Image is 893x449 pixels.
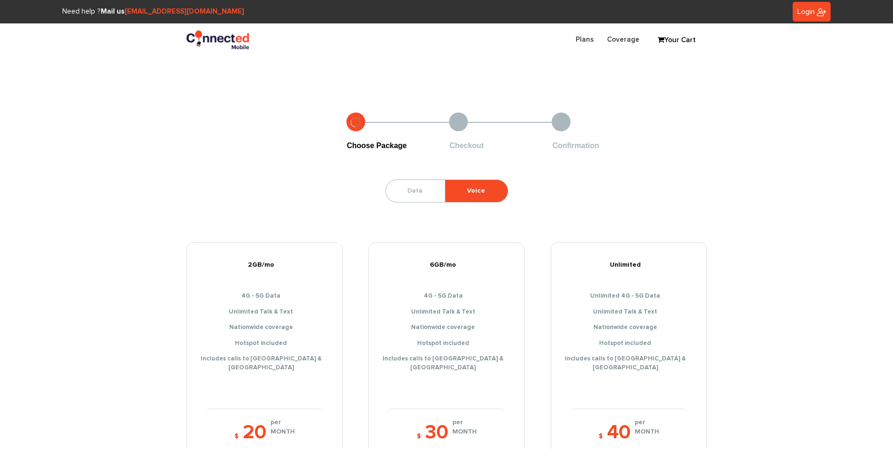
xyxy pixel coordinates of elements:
[386,180,444,202] a: Data
[194,292,335,301] li: 4G - 5G Data
[125,8,244,15] a: [EMAIL_ADDRESS][DOMAIN_NAME]
[558,339,699,348] li: Hotspot included
[450,142,484,150] span: Checkout
[376,355,517,372] li: Includes calls to [GEOGRAPHIC_DATA] & [GEOGRAPHIC_DATA]
[234,433,239,440] span: $
[243,423,266,442] span: 20
[194,355,335,372] li: Includes calls to [GEOGRAPHIC_DATA] & [GEOGRAPHIC_DATA]
[558,308,699,317] li: Unlimited Talk & Text
[425,423,448,442] span: 30
[558,355,699,372] li: Includes calls to [GEOGRAPHIC_DATA] & [GEOGRAPHIC_DATA]
[376,262,517,269] h5: 6GB/mo
[653,33,700,47] a: Your Cart
[599,433,603,440] span: $
[797,8,815,15] span: Login
[558,323,699,332] li: Nationwide coverage
[558,262,699,269] h5: Unlimited
[376,308,517,317] li: Unlimited Talk & Text
[376,339,517,348] li: Hotspot included
[635,418,659,427] i: per
[452,427,477,436] i: MONTH
[552,142,599,150] span: Confirmation
[270,418,295,427] i: per
[607,423,630,442] span: 40
[452,418,477,427] i: per
[569,30,600,49] a: Plans
[62,8,244,15] span: Need help ?
[347,142,407,150] span: Choose Package
[194,262,335,269] h5: 2GB/mo
[194,339,335,348] li: Hotspot included
[445,180,507,202] a: Voice
[417,433,421,440] span: $
[194,323,335,332] li: Nationwide coverage
[376,323,517,332] li: Nationwide coverage
[194,308,335,317] li: Unlimited Talk & Text
[376,292,517,301] li: 4G - 5G Data
[270,427,295,436] i: MONTH
[558,292,699,301] li: Unlimited 4G - 5G Data
[101,8,244,15] strong: Mail us
[635,427,659,436] i: MONTH
[600,30,646,49] a: Coverage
